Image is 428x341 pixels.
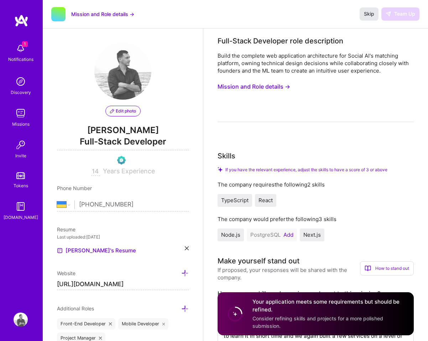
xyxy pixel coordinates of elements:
[57,246,136,255] a: [PERSON_NAME]'s Resume
[218,52,414,74] div: Build the complete web application architecture for Social AI's matching platform, owning technic...
[218,181,414,188] div: The company requires the following 2 skills
[11,89,31,96] div: Discovery
[218,266,360,281] div: If proposed, your responses will be shared with the company.
[57,248,63,253] img: Resume
[221,231,240,238] span: Node.js
[360,261,414,276] div: How to stand out
[57,125,189,136] span: [PERSON_NAME]
[103,167,155,175] span: Years Experience
[365,265,371,272] i: icon BookOpen
[250,231,281,238] span: PostgreSQL
[252,315,383,329] span: Consider refining skills and projects for a more polished submission.
[218,290,414,297] label: How are your skills and experience relevant to this mission?
[14,41,28,56] img: bell
[57,185,92,191] span: Phone Number
[117,156,126,164] img: Evaluation Call Pending
[252,298,405,313] h4: Your application meets some requirements but should be refined.
[283,232,293,238] button: Add
[57,305,94,311] span: Additional Roles
[110,108,136,114] span: Edit photo
[218,36,343,46] div: Full-Stack Developer role description
[225,167,387,172] span: If you have the relevant experience, adjust the skills to have a score of 3 or above
[364,10,374,17] span: Skip
[218,151,235,161] div: Skills
[218,256,299,266] div: Make yourself stand out
[218,80,290,93] button: Mission and Role details →
[22,41,28,47] span: 1
[360,7,379,20] button: Skip
[185,246,189,250] i: icon Close
[109,322,112,325] i: icon Close
[14,313,28,327] img: User Avatar
[15,152,26,159] div: Invite
[91,167,100,176] input: XX
[105,106,141,116] button: Edit photo
[14,74,28,89] img: discovery
[221,197,249,204] span: TypeScript
[14,106,28,120] img: teamwork
[12,120,30,128] div: Missions
[14,199,28,214] img: guide book
[57,226,75,232] span: Resume
[118,318,169,330] div: Mobile Developer
[57,318,115,330] div: Front-End Developer
[8,56,33,63] div: Notifications
[110,109,114,113] i: icon PencilPurple
[57,270,75,276] span: Website
[218,215,414,223] div: The company would prefer the following 3 skills
[4,214,38,221] div: [DOMAIN_NAME]
[16,172,25,179] img: tokens
[303,231,321,238] span: Next.js
[71,10,134,18] button: Mission and Role details →
[94,43,151,100] img: User Avatar
[162,322,165,325] i: icon Close
[14,14,28,27] img: logo
[57,279,189,290] input: http://...
[218,167,223,172] i: Check
[57,233,189,241] div: Last uploaded: [DATE]
[79,194,189,215] input: +1 (000) 000-0000
[259,197,273,204] span: React
[14,182,28,189] div: Tokens
[99,337,102,340] i: icon Close
[12,313,30,327] a: User Avatar
[57,136,189,150] span: Full-Stack Developer
[14,138,28,152] img: Invite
